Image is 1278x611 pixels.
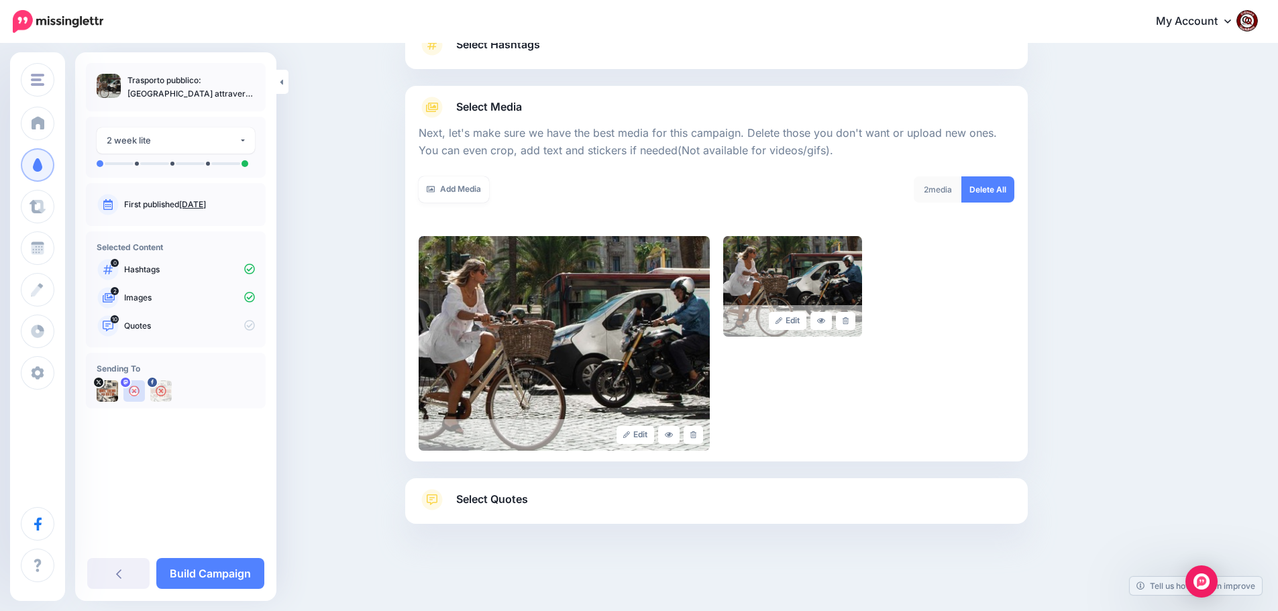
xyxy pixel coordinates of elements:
p: First published [124,199,255,211]
span: Select Hashtags [456,36,540,54]
p: Quotes [124,320,255,332]
p: Hashtags [124,264,255,276]
img: 463453305_2684324355074873_6393692129472495966_n-bsa154739.jpg [150,380,172,402]
span: Select Quotes [456,490,528,508]
p: Trasporto pubblico: [GEOGRAPHIC_DATA] attraverso il Rapporto Mobilità 2024 [127,74,255,101]
img: 3abfd64aa2f242ac1146be99168a8697_large.jpg [723,236,862,337]
img: c705b213679cdf1fccfee9e6b0c96d4d_thumb.jpg [97,74,121,98]
a: My Account [1142,5,1258,38]
a: Tell us how we can improve [1130,577,1262,595]
a: Add Media [419,176,489,203]
img: Missinglettr [13,10,103,33]
a: Delete All [961,176,1014,203]
div: Open Intercom Messenger [1185,565,1218,598]
button: 2 week lite [97,127,255,154]
p: Images [124,292,255,304]
span: 2 [111,287,119,295]
h4: Sending To [97,364,255,374]
p: Next, let's make sure we have the best media for this campaign. Delete those you don't want or up... [419,125,1014,160]
img: c705b213679cdf1fccfee9e6b0c96d4d_large.jpg [419,236,710,451]
a: Select Hashtags [419,34,1014,69]
span: 0 [111,259,119,267]
span: 2 [924,184,928,195]
span: Select Media [456,98,522,116]
div: 2 week lite [107,133,239,148]
h4: Selected Content [97,242,255,252]
div: media [914,176,962,203]
img: menu.png [31,74,44,86]
a: Select Quotes [419,489,1014,524]
a: Edit [617,426,655,444]
div: Select Media [419,118,1014,451]
img: uTTNWBrh-84924.jpeg [97,380,118,402]
a: Edit [769,312,807,330]
span: 10 [111,315,119,323]
a: [DATE] [179,199,206,209]
a: Select Media [419,97,1014,118]
img: user_default_image.png [123,380,145,402]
